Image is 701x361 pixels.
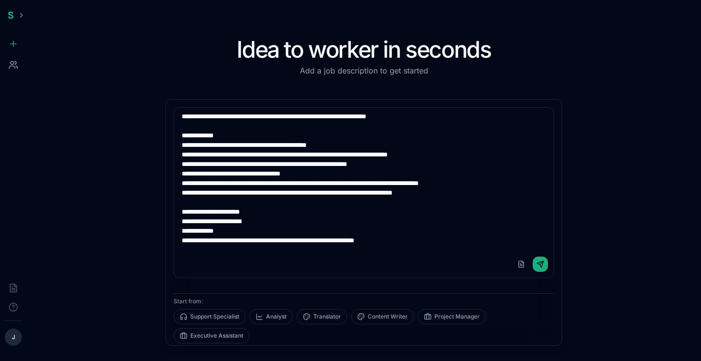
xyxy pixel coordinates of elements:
p: Start from: [174,298,554,305]
button: Translator [297,309,347,324]
button: Analyst [249,309,293,324]
button: Support Specialist [174,309,246,324]
span: J [12,333,15,341]
button: Content Writer [351,309,414,324]
button: Project Manager [418,309,486,324]
button: Executive Assistant [174,328,249,343]
p: Add a job description to get started [165,65,562,76]
button: J [5,329,22,346]
span: S [8,10,14,21]
h1: Idea to worker in seconds [165,38,562,61]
